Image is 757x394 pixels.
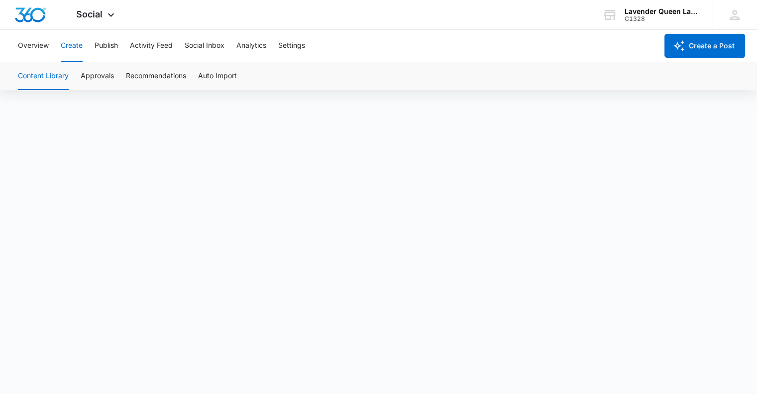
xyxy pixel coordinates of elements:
button: Auto Import [198,62,237,90]
button: Content Library [18,62,69,90]
button: Activity Feed [130,30,173,62]
button: Create [61,30,83,62]
button: Recommendations [126,62,186,90]
button: Analytics [236,30,266,62]
button: Create a Post [664,34,745,58]
button: Overview [18,30,49,62]
button: Approvals [81,62,114,90]
button: Publish [95,30,118,62]
button: Social Inbox [185,30,224,62]
div: account name [625,7,697,15]
span: Social [76,9,103,19]
div: account id [625,15,697,22]
button: Settings [278,30,305,62]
